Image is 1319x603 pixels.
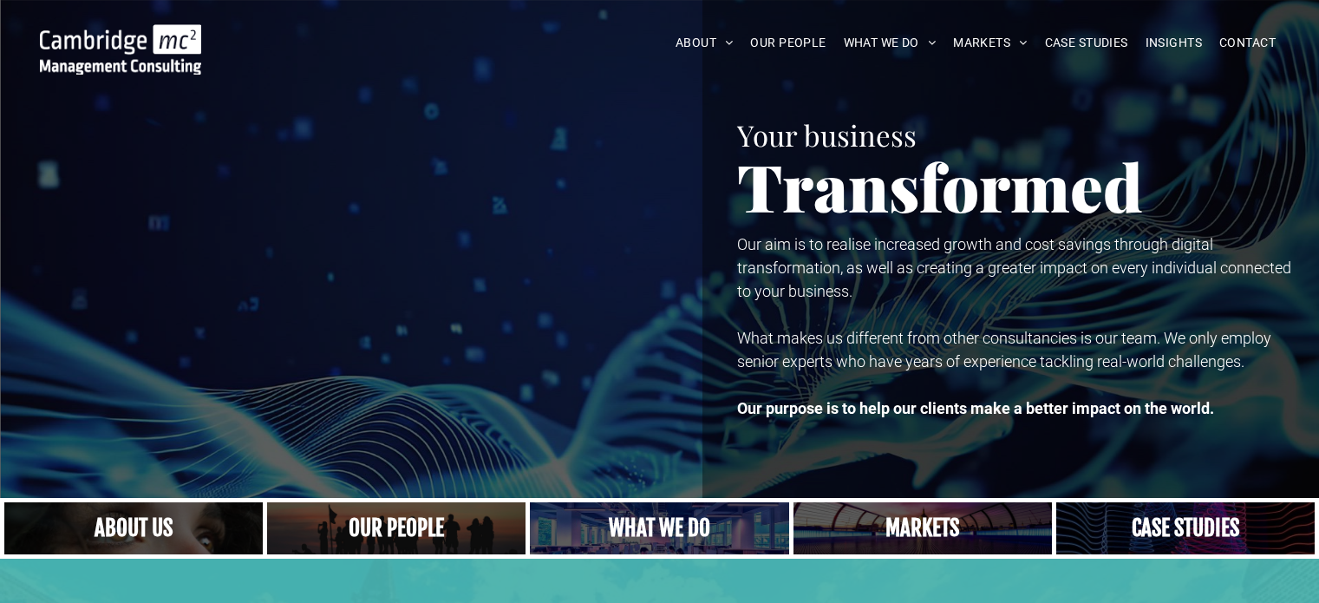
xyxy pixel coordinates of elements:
a: Close up of woman's face, centered on her eyes [4,502,263,554]
a: MARKETS [944,29,1035,56]
img: Go to Homepage [40,24,201,75]
a: CASE STUDIES [1036,29,1137,56]
span: Our aim is to realise increased growth and cost savings through digital transformation, as well a... [737,235,1291,300]
a: CASE STUDIES | See an Overview of All Our Case Studies | Cambridge Management Consulting [1056,502,1315,554]
span: What makes us different from other consultancies is our team. We only employ senior experts who h... [737,329,1271,370]
a: A yoga teacher lifting his whole body off the ground in the peacock pose [530,502,788,554]
a: CONTACT [1211,29,1284,56]
a: WHAT WE DO [835,29,945,56]
strong: Our purpose is to help our clients make a better impact on the world. [737,399,1214,417]
a: Our Markets | Cambridge Management Consulting [793,502,1052,554]
a: INSIGHTS [1137,29,1211,56]
a: ABOUT [667,29,742,56]
span: Transformed [737,142,1143,229]
a: A crowd in silhouette at sunset, on a rise or lookout point [267,502,526,554]
a: Your Business Transformed | Cambridge Management Consulting [40,27,201,45]
span: Your business [737,115,917,154]
a: OUR PEOPLE [741,29,834,56]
